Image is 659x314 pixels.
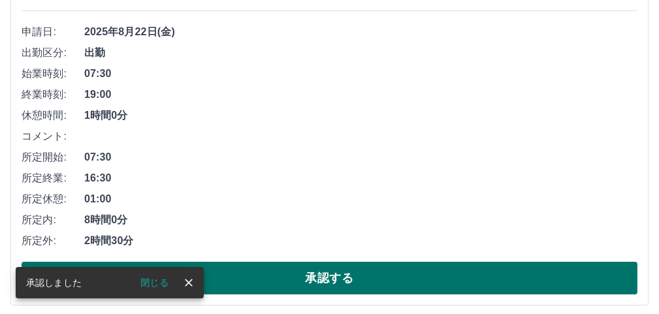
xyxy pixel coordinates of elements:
[84,87,637,102] span: 19:00
[84,66,637,82] span: 07:30
[84,149,637,165] span: 07:30
[84,233,637,249] span: 2時間30分
[22,191,84,207] span: 所定休憩:
[22,262,637,294] button: 承認する
[84,212,637,228] span: 8時間0分
[22,212,84,228] span: 所定内:
[22,129,84,144] span: コメント:
[84,24,637,40] span: 2025年8月22日(金)
[84,108,637,123] span: 1時間0分
[22,108,84,123] span: 休憩時間:
[22,24,84,40] span: 申請日:
[179,273,199,292] button: close
[22,149,84,165] span: 所定開始:
[130,273,179,292] button: 閉じる
[84,191,637,207] span: 01:00
[84,170,637,186] span: 16:30
[22,66,84,82] span: 始業時刻:
[22,87,84,102] span: 終業時刻:
[84,45,637,61] span: 出勤
[22,45,84,61] span: 出勤区分:
[22,233,84,249] span: 所定外:
[26,271,82,294] div: 承認しました
[22,170,84,186] span: 所定終業:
